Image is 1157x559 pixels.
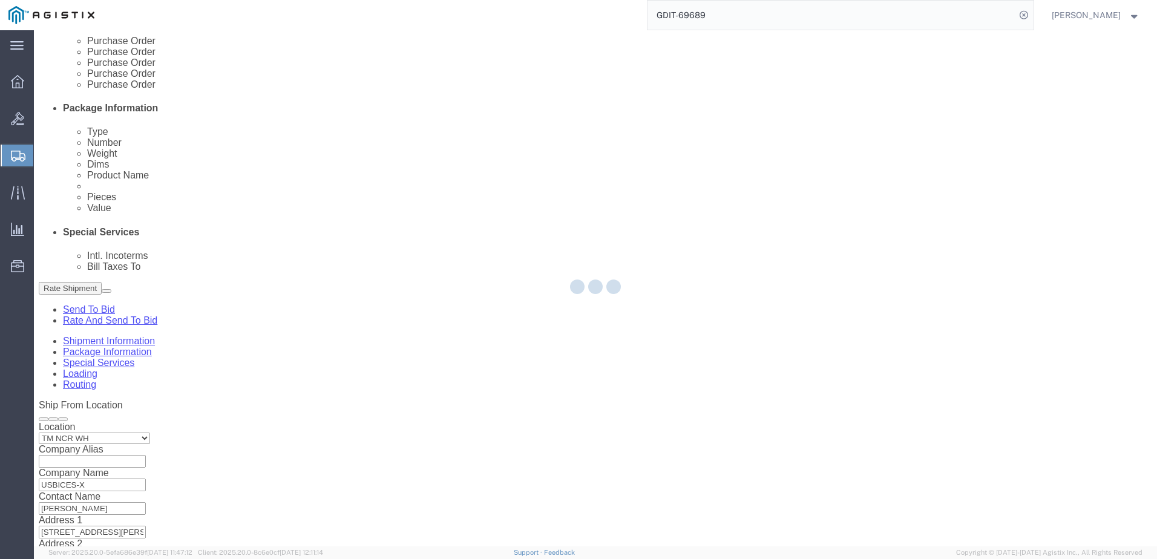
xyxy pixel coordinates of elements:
span: [DATE] 12:11:14 [280,549,323,556]
a: Feedback [544,549,575,556]
span: Copyright © [DATE]-[DATE] Agistix Inc., All Rights Reserved [956,548,1142,558]
span: [DATE] 11:47:12 [147,549,192,556]
img: logo [8,6,94,24]
button: [PERSON_NAME] [1051,8,1141,22]
span: Server: 2025.20.0-5efa686e39f [48,549,192,556]
span: Client: 2025.20.0-8c6e0cf [198,549,323,556]
a: Support [514,549,544,556]
span: Dylan Jewell [1052,8,1121,22]
input: Search for shipment number, reference number [647,1,1015,30]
